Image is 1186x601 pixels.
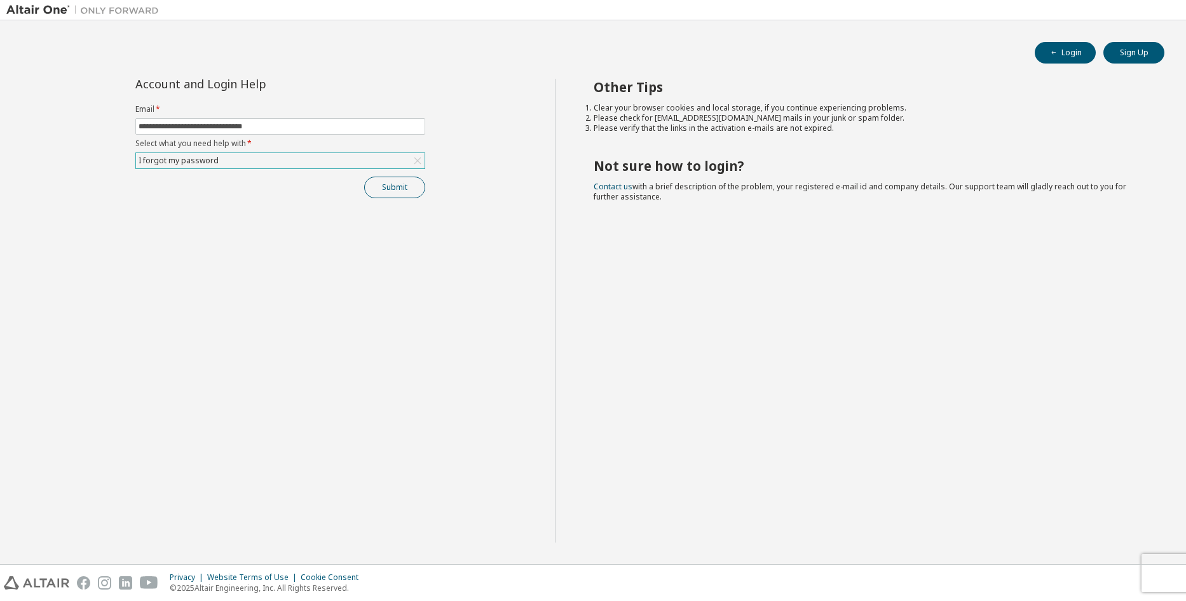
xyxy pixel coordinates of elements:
label: Select what you need help with [135,138,425,149]
button: Sign Up [1103,42,1164,64]
label: Email [135,104,425,114]
img: Altair One [6,4,165,17]
div: Privacy [170,572,207,583]
li: Please check for [EMAIL_ADDRESS][DOMAIN_NAME] mails in your junk or spam folder. [594,113,1142,123]
img: instagram.svg [98,576,111,590]
li: Please verify that the links in the activation e-mails are not expired. [594,123,1142,133]
p: © 2025 Altair Engineering, Inc. All Rights Reserved. [170,583,366,593]
div: Account and Login Help [135,79,367,89]
div: I forgot my password [137,154,221,168]
h2: Not sure how to login? [594,158,1142,174]
button: Login [1035,42,1096,64]
img: altair_logo.svg [4,576,69,590]
span: with a brief description of the problem, your registered e-mail id and company details. Our suppo... [594,181,1126,202]
div: Website Terms of Use [207,572,301,583]
img: facebook.svg [77,576,90,590]
div: Cookie Consent [301,572,366,583]
div: I forgot my password [136,153,425,168]
li: Clear your browser cookies and local storage, if you continue experiencing problems. [594,103,1142,113]
a: Contact us [594,181,632,192]
button: Submit [364,177,425,198]
h2: Other Tips [594,79,1142,95]
img: linkedin.svg [119,576,132,590]
img: youtube.svg [140,576,158,590]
